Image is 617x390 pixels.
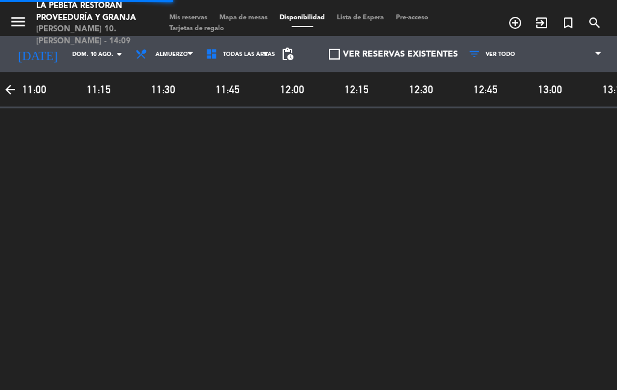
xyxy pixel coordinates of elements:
[262,81,322,98] span: 12:00
[163,14,213,21] span: Mis reservas
[133,81,193,98] span: 11:30
[197,81,258,98] span: 11:45
[112,47,127,61] i: arrow_drop_down
[455,81,516,98] span: 12:45
[213,14,274,21] span: Mapa de mesas
[508,16,522,30] i: add_circle_outline
[4,81,64,98] span: 11:00
[329,48,458,61] label: VER RESERVAS EXISTENTES
[280,47,295,61] span: pending_actions
[9,13,27,31] i: menu
[163,25,230,32] span: Tarjetas de regalo
[68,81,129,98] span: 11:15
[274,14,331,21] span: Disponibilidad
[519,81,580,98] span: 13:00
[36,23,145,47] div: [PERSON_NAME] 10. [PERSON_NAME] - 14:09
[561,16,575,30] i: turned_in_not
[581,13,608,33] span: BUSCAR
[534,16,549,30] i: exit_to_app
[9,42,66,66] i: [DATE]
[555,13,581,33] span: Reserva especial
[390,81,451,98] span: 12:30
[502,13,528,33] span: RESERVAR MESA
[9,13,27,35] button: menu
[390,14,434,21] span: Pre-acceso
[331,14,390,21] span: Lista de Espera
[326,81,387,98] span: 12:15
[587,16,602,30] i: search
[528,13,555,33] span: WALK IN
